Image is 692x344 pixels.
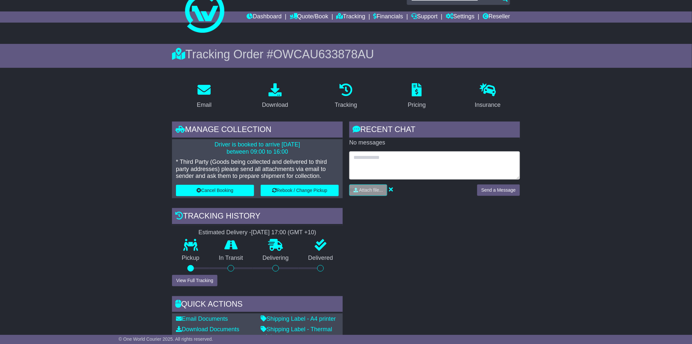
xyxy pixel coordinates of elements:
[209,255,253,262] p: In Transit
[176,141,339,155] p: Driver is booked to arrive [DATE] between 09:00 to 16:00
[176,326,239,333] a: Download Documents
[172,122,343,139] div: Manage collection
[349,139,520,146] p: No messages
[247,11,282,23] a: Dashboard
[299,255,343,262] p: Delivered
[176,315,228,322] a: Email Documents
[172,296,343,314] div: Quick Actions
[471,81,505,112] a: Insurance
[373,11,403,23] a: Financials
[172,275,217,286] button: View Full Tracking
[335,101,357,109] div: Tracking
[475,101,501,109] div: Insurance
[253,255,299,262] p: Delivering
[408,101,426,109] div: Pricing
[258,81,292,112] a: Download
[290,11,328,23] a: Quote/Book
[176,185,254,196] button: Cancel Booking
[483,11,510,23] a: Reseller
[446,11,475,23] a: Settings
[172,208,343,226] div: Tracking history
[261,315,336,322] a: Shipping Label - A4 printer
[411,11,438,23] a: Support
[404,81,430,112] a: Pricing
[349,122,520,139] div: RECENT CHAT
[172,47,520,61] div: Tracking Order #
[119,336,213,342] span: © One World Courier 2025. All rights reserved.
[176,159,339,180] p: * Third Party (Goods being collected and delivered to third party addresses) please send all atta...
[273,48,374,61] span: OWCAU633878AU
[172,255,209,262] p: Pickup
[261,326,332,340] a: Shipping Label - Thermal printer
[477,184,520,196] button: Send a Message
[197,101,212,109] div: Email
[261,185,339,196] button: Rebook / Change Pickup
[337,11,365,23] a: Tracking
[331,81,361,112] a: Tracking
[172,229,343,236] div: Estimated Delivery -
[251,229,316,236] div: [DATE] 17:00 (GMT +10)
[193,81,216,112] a: Email
[262,101,288,109] div: Download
